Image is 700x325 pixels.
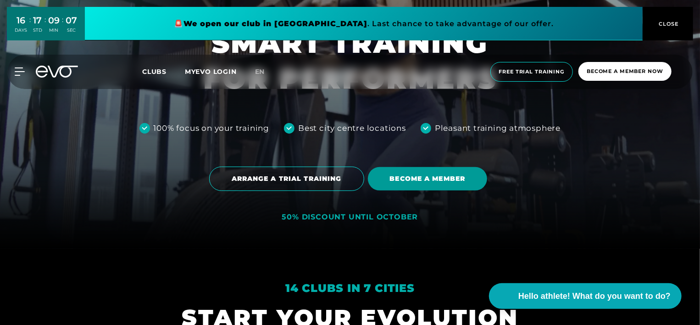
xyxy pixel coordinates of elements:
[489,283,682,309] button: Hello athlete! What do you want to do?
[285,281,415,295] em: 14 clubs in 7 cities
[142,67,167,76] span: Clubs
[44,15,46,39] div: :
[499,68,565,76] span: Free trial training
[48,27,60,34] div: MIN
[435,123,561,134] div: Pleasant training atmosphere
[488,62,576,82] a: Free trial training
[62,15,63,39] div: :
[368,160,491,197] a: BECOME A MEMBER
[33,27,42,34] div: STD
[29,15,31,39] div: :
[390,174,466,184] span: BECOME A MEMBER
[33,14,42,27] div: 17
[518,290,671,303] span: Hello athlete! What do you want to do?
[209,160,368,198] a: ARRANGE A TRIAL TRAINING
[185,67,237,76] a: MYEVO LOGIN
[232,174,342,184] span: ARRANGE A TRIAL TRAINING
[298,123,406,134] div: Best city centre locations
[15,14,27,27] div: 16
[255,67,265,76] span: En
[142,67,185,76] a: Clubs
[66,27,77,34] div: SEC
[587,67,663,75] span: Become a member now
[576,62,674,82] a: Become a member now
[255,67,276,77] a: En
[48,14,60,27] div: 09
[66,14,77,27] div: 07
[15,27,27,34] div: DAYS
[154,123,270,134] div: 100% focus on your training
[643,7,693,40] button: CLOSE
[657,20,679,28] span: CLOSE
[282,213,418,222] div: 50% DISCOUNT UNTIL OCTOBER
